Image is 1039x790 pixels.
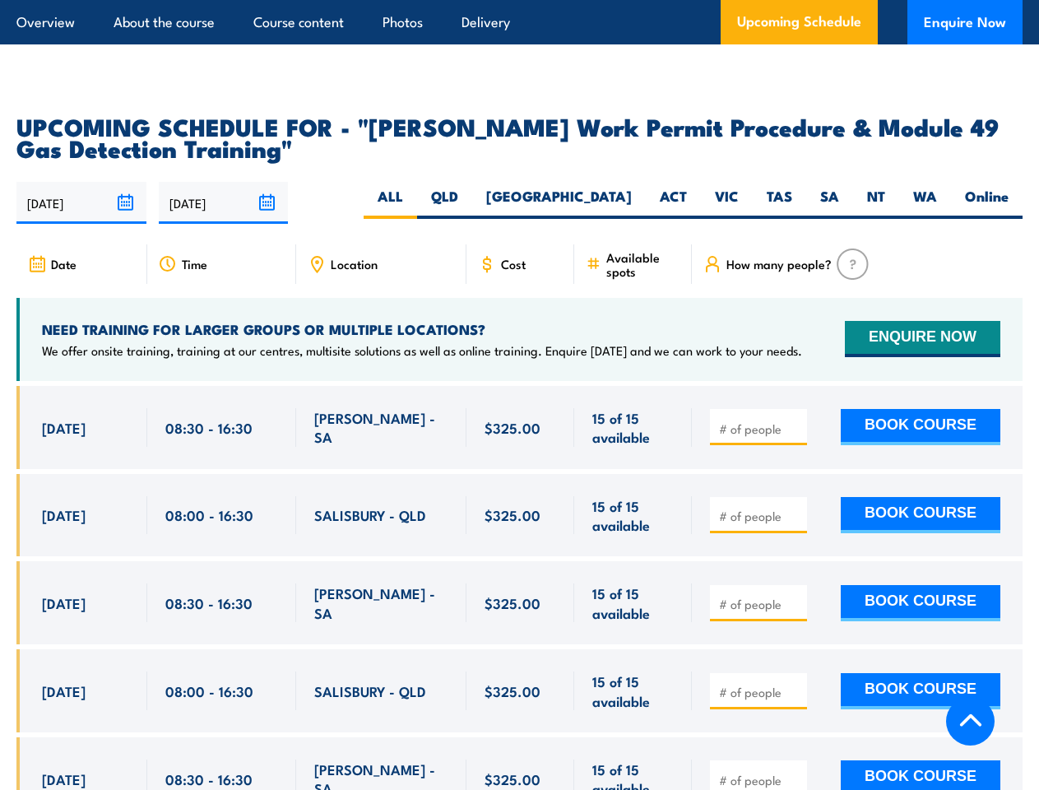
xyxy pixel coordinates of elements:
input: # of people [719,421,801,437]
label: SA [806,187,853,219]
span: 08:00 - 16:30 [165,505,253,524]
span: 15 of 15 available [592,408,673,447]
span: [DATE] [42,681,86,700]
label: TAS [753,187,806,219]
input: # of people [719,684,801,700]
span: $325.00 [485,769,540,788]
span: [DATE] [42,593,86,612]
span: How many people? [726,257,832,271]
span: Date [51,257,77,271]
span: 08:00 - 16:30 [165,681,253,700]
span: Available spots [606,250,680,278]
span: SALISBURY - QLD [314,505,426,524]
button: ENQUIRE NOW [845,321,1000,357]
span: SALISBURY - QLD [314,681,426,700]
span: $325.00 [485,681,540,700]
input: From date [16,182,146,224]
span: 15 of 15 available [592,583,673,622]
span: 15 of 15 available [592,496,673,535]
span: 08:30 - 16:30 [165,769,253,788]
input: # of people [719,596,801,612]
label: Online [951,187,1023,219]
label: ACT [646,187,701,219]
span: [DATE] [42,769,86,788]
input: # of people [719,772,801,788]
button: BOOK COURSE [841,585,1000,621]
button: BOOK COURSE [841,497,1000,533]
button: BOOK COURSE [841,673,1000,709]
span: 08:30 - 16:30 [165,593,253,612]
span: Location [331,257,378,271]
span: [DATE] [42,418,86,437]
span: $325.00 [485,505,540,524]
span: 15 of 15 available [592,671,673,710]
span: [PERSON_NAME] - SA [314,583,448,622]
label: ALL [364,187,417,219]
span: 08:30 - 16:30 [165,418,253,437]
h2: UPCOMING SCHEDULE FOR - "[PERSON_NAME] Work Permit Procedure & Module 49 Gas Detection Training" [16,115,1023,158]
button: BOOK COURSE [841,409,1000,445]
span: [PERSON_NAME] - SA [314,408,448,447]
label: [GEOGRAPHIC_DATA] [472,187,646,219]
label: QLD [417,187,472,219]
label: VIC [701,187,753,219]
label: WA [899,187,951,219]
p: We offer onsite training, training at our centres, multisite solutions as well as online training... [42,342,802,359]
span: Cost [501,257,526,271]
span: $325.00 [485,593,540,612]
span: $325.00 [485,418,540,437]
h4: NEED TRAINING FOR LARGER GROUPS OR MULTIPLE LOCATIONS? [42,320,802,338]
span: [DATE] [42,505,86,524]
input: To date [159,182,289,224]
input: # of people [719,508,801,524]
span: Time [182,257,207,271]
label: NT [853,187,899,219]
